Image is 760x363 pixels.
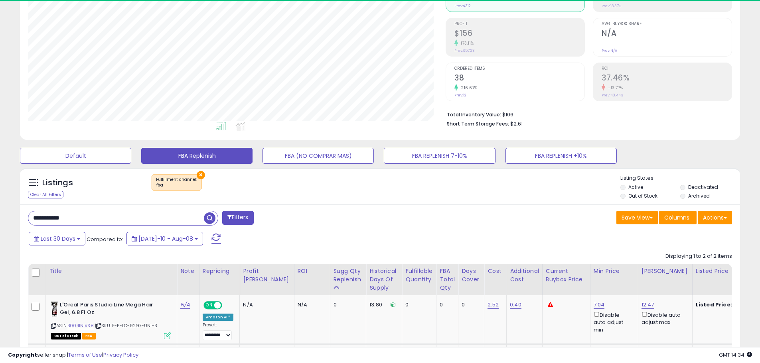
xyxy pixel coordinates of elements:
[204,302,214,309] span: ON
[298,267,327,275] div: ROI
[602,22,732,26] span: Avg. Buybox Share
[454,29,584,39] h2: $156
[42,177,73,188] h5: Listings
[462,267,481,284] div: Days Cover
[197,171,205,179] button: ×
[698,211,732,224] button: Actions
[203,314,234,321] div: Amazon AI *
[447,120,509,127] b: Short Term Storage Fees:
[454,67,584,71] span: Ordered Items
[719,351,752,359] span: 2025-09-9 14:34 GMT
[334,301,360,308] div: 0
[665,253,732,260] div: Displaying 1 to 2 of 2 items
[51,333,81,339] span: All listings that are currently out of stock and unavailable for purchase on Amazon
[447,109,726,119] li: $106
[369,267,399,292] div: Historical Days Of Supply
[221,302,234,309] span: OFF
[67,322,94,329] a: B004INIVS8
[454,48,475,53] small: Prev: $57.23
[616,211,658,224] button: Save View
[602,73,732,84] h2: 37.46%
[28,191,63,198] div: Clear All Filters
[405,267,433,284] div: Fulfillable Quantity
[87,235,123,243] span: Compared to:
[156,182,197,188] div: fba
[659,211,697,224] button: Columns
[458,85,478,91] small: 216.67%
[51,301,171,338] div: ASIN:
[82,333,96,339] span: FBA
[628,184,643,190] label: Active
[263,148,374,164] button: FBA (NO COMPRAR MAS)
[462,301,478,308] div: 0
[488,267,503,275] div: Cost
[203,267,237,275] div: Repricing
[156,177,197,188] span: Fulfillment channel :
[458,40,474,46] small: 173.11%
[203,322,234,340] div: Preset:
[29,232,85,245] button: Last 30 Days
[602,67,732,71] span: ROI
[594,301,605,309] a: 7.04
[546,267,587,284] div: Current Buybox Price
[138,235,193,243] span: [DATE]-10 - Aug-08
[642,310,686,326] div: Disable auto adjust max
[298,301,324,308] div: N/A
[628,192,657,199] label: Out of Stock
[440,301,452,308] div: 0
[8,351,138,359] div: seller snap | |
[620,175,740,182] p: Listing States:
[664,214,689,222] span: Columns
[222,211,253,225] button: Filters
[602,29,732,39] h2: N/A
[369,301,396,308] div: 13.80
[696,301,732,308] b: Listed Price:
[20,148,131,164] button: Default
[68,351,102,359] a: Terms of Use
[602,4,621,8] small: Prev: 18.37%
[141,148,253,164] button: FBA Replenish
[440,267,455,292] div: FBA Total Qty
[454,73,584,84] h2: 38
[642,267,689,275] div: [PERSON_NAME]
[41,235,75,243] span: Last 30 Days
[95,322,157,329] span: | SKU: F-B-LO-9297-UNI-3
[180,301,190,309] a: N/A
[8,351,37,359] strong: Copyright
[602,93,623,98] small: Prev: 43.44%
[49,267,174,275] div: Title
[510,301,521,309] a: 0.40
[602,48,617,53] small: Prev: N/A
[126,232,203,245] button: [DATE]-10 - Aug-08
[51,301,58,317] img: 418gGHjb8aL._SL40_.jpg
[510,267,539,284] div: Additional Cost
[447,111,501,118] b: Total Inventory Value:
[330,264,366,295] th: Please note that this number is a calculation based on your required days of coverage and your ve...
[243,267,290,284] div: Profit [PERSON_NAME]
[510,120,523,128] span: $2.61
[488,301,499,309] a: 2.52
[180,267,196,275] div: Note
[688,192,710,199] label: Archived
[642,301,654,309] a: 12.47
[103,351,138,359] a: Privacy Policy
[454,22,584,26] span: Profit
[60,301,157,318] b: L'Oreal Paris Studio Line Mega Hair Gel, 6.8 Fl Oz
[505,148,617,164] button: FBA REPLENISH +10%
[454,4,471,8] small: Prev: $312
[594,267,635,275] div: Min Price
[384,148,495,164] button: FBA REPLENISH 7-10%
[688,184,718,190] label: Deactivated
[405,301,430,308] div: 0
[454,93,466,98] small: Prev: 12
[334,267,363,284] div: Sugg Qty Replenish
[594,310,632,334] div: Disable auto adjust min
[243,301,288,308] div: N/A
[605,85,623,91] small: -13.77%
